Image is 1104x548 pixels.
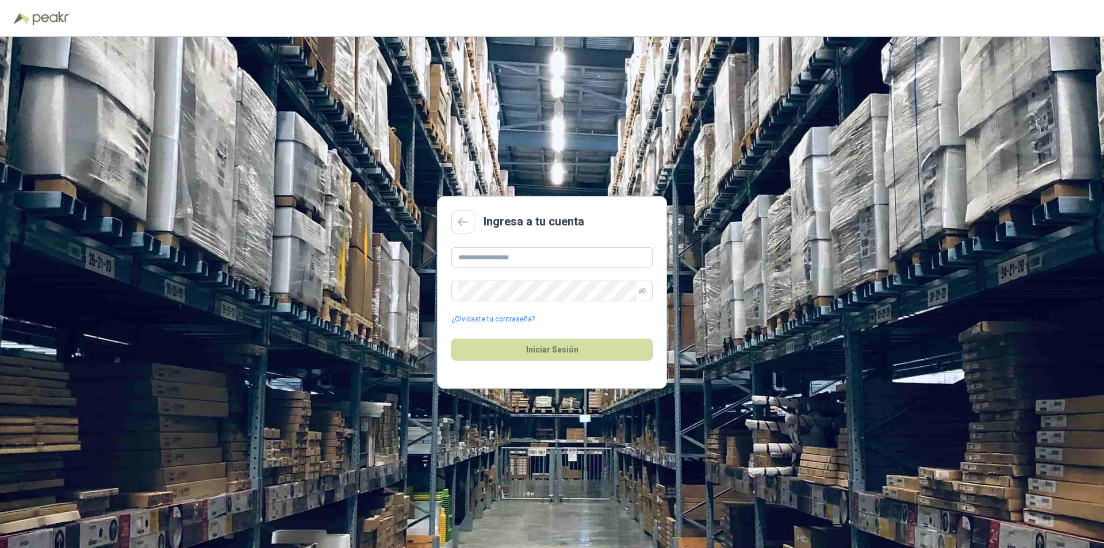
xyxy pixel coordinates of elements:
img: Logo [14,13,30,24]
a: ¿Olvidaste tu contraseña? [451,314,535,325]
h2: Ingresa a tu cuenta [484,213,584,231]
img: Peakr [32,12,69,25]
button: Iniciar Sesión [451,339,653,361]
span: eye-invisible [639,288,646,294]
